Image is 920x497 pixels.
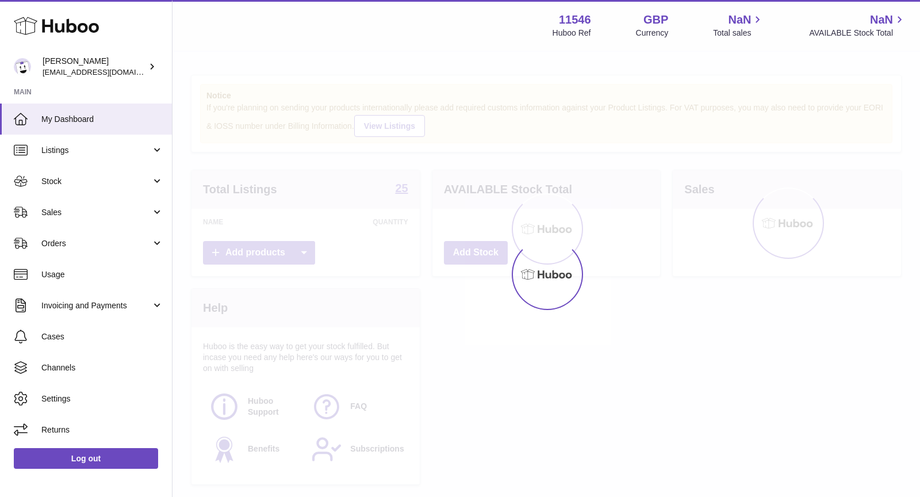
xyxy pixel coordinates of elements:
[14,58,31,75] img: Info@stpalo.com
[41,425,163,435] span: Returns
[43,67,169,77] span: [EMAIL_ADDRESS][DOMAIN_NAME]
[41,207,151,218] span: Sales
[643,12,668,28] strong: GBP
[870,12,893,28] span: NaN
[14,448,158,469] a: Log out
[41,393,163,404] span: Settings
[41,269,163,280] span: Usage
[41,362,163,373] span: Channels
[553,28,591,39] div: Huboo Ref
[41,176,151,187] span: Stock
[713,28,764,39] span: Total sales
[41,145,151,156] span: Listings
[41,331,163,342] span: Cases
[559,12,591,28] strong: 11546
[41,114,163,125] span: My Dashboard
[809,28,906,39] span: AVAILABLE Stock Total
[41,238,151,249] span: Orders
[809,12,906,39] a: NaN AVAILABLE Stock Total
[41,300,151,311] span: Invoicing and Payments
[728,12,751,28] span: NaN
[713,12,764,39] a: NaN Total sales
[636,28,669,39] div: Currency
[43,56,146,78] div: [PERSON_NAME]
